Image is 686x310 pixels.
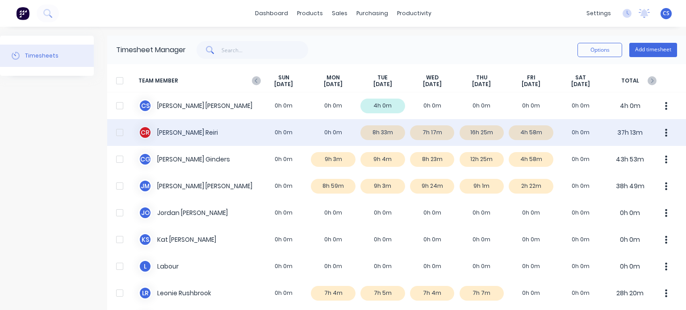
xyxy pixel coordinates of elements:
[138,74,259,88] span: TEAM MEMBER
[251,7,293,20] a: dashboard
[326,74,340,81] span: MON
[373,81,392,88] span: [DATE]
[522,81,540,88] span: [DATE]
[605,74,655,88] span: TOTAL
[293,7,327,20] div: products
[472,81,491,88] span: [DATE]
[116,45,186,55] div: Timesheet Manager
[352,7,393,20] div: purchasing
[582,7,615,20] div: settings
[16,7,29,20] img: Factory
[324,81,343,88] span: [DATE]
[629,43,677,57] button: Add timesheet
[571,81,590,88] span: [DATE]
[575,74,586,81] span: SAT
[527,74,535,81] span: FRI
[222,41,309,59] input: Search...
[476,74,487,81] span: THU
[278,74,289,81] span: SUN
[423,81,442,88] span: [DATE]
[393,7,436,20] div: productivity
[274,81,293,88] span: [DATE]
[25,52,59,60] div: Timesheets
[577,43,622,57] button: Options
[377,74,388,81] span: TUE
[426,74,439,81] span: WED
[327,7,352,20] div: sales
[663,9,669,17] span: CS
